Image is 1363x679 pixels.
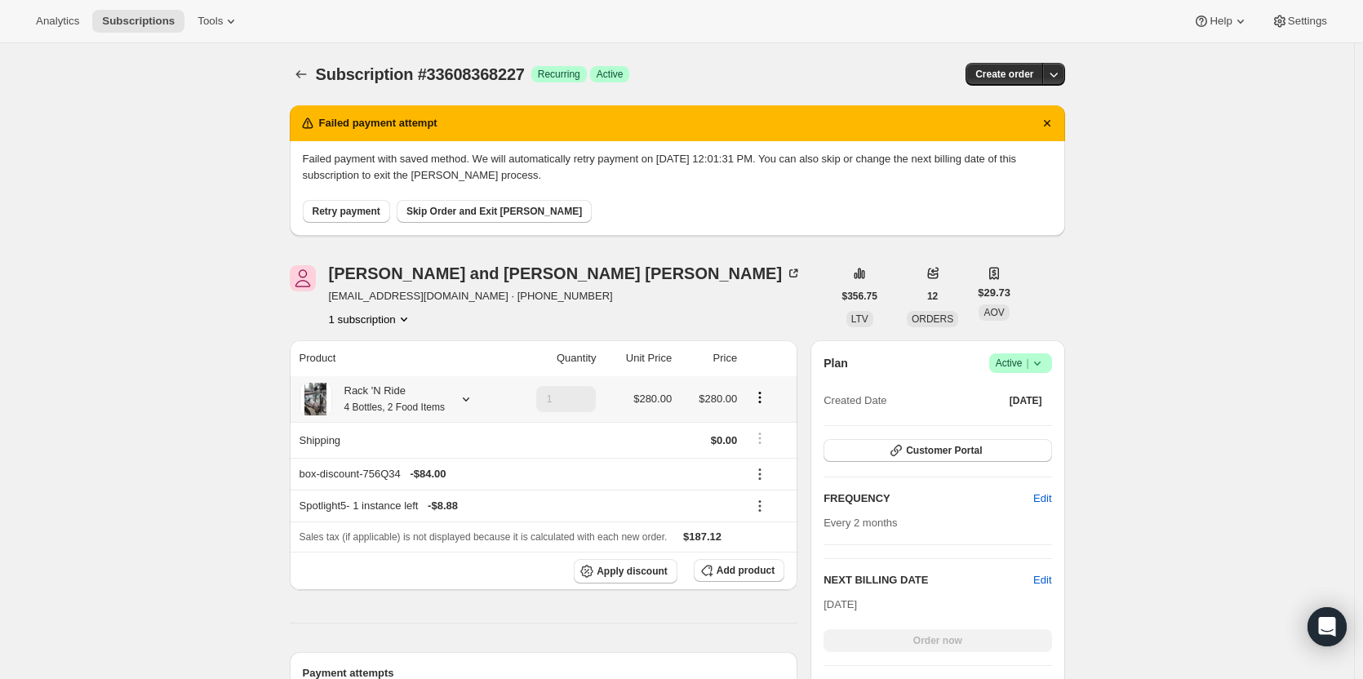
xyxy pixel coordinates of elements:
[1210,15,1232,28] span: Help
[717,564,775,577] span: Add product
[538,68,580,81] span: Recurring
[26,10,89,33] button: Analytics
[316,65,525,83] span: Subscription #33608368227
[966,63,1043,86] button: Create order
[92,10,184,33] button: Subscriptions
[428,498,458,514] span: - $8.88
[978,285,1010,301] span: $29.73
[36,15,79,28] span: Analytics
[597,565,668,578] span: Apply discount
[824,598,857,610] span: [DATE]
[1036,112,1059,135] button: Dismiss notification
[996,355,1046,371] span: Active
[397,200,592,223] button: Skip Order and Exit [PERSON_NAME]
[188,10,249,33] button: Tools
[1000,389,1052,412] button: [DATE]
[332,383,445,415] div: Rack 'N Ride
[927,290,938,303] span: 12
[975,68,1033,81] span: Create order
[601,340,677,376] th: Unit Price
[1308,607,1347,646] div: Open Intercom Messenger
[633,393,672,405] span: $280.00
[1033,572,1051,588] button: Edit
[1033,490,1051,507] span: Edit
[102,15,175,28] span: Subscriptions
[198,15,223,28] span: Tools
[300,531,668,543] span: Sales tax (if applicable) is not displayed because it is calculated with each new order.
[329,311,412,327] button: Product actions
[677,340,742,376] th: Price
[410,466,446,482] span: - $84.00
[906,444,982,457] span: Customer Portal
[747,388,773,406] button: Product actions
[851,313,868,325] span: LTV
[832,285,887,308] button: $356.75
[912,313,953,325] span: ORDERS
[824,393,886,409] span: Created Date
[303,151,1052,184] p: Failed payment with saved method. We will automatically retry payment on [DATE] 12:01:31 PM. You ...
[507,340,601,376] th: Quantity
[824,572,1033,588] h2: NEXT BILLING DATE
[1010,394,1042,407] span: [DATE]
[313,205,380,218] span: Retry payment
[329,288,802,304] span: [EMAIL_ADDRESS][DOMAIN_NAME] · [PHONE_NUMBER]
[290,422,508,458] th: Shipping
[694,559,784,582] button: Add product
[344,402,445,413] small: 4 Bottles, 2 Food Items
[406,205,582,218] span: Skip Order and Exit [PERSON_NAME]
[574,559,677,584] button: Apply discount
[699,393,737,405] span: $280.00
[300,498,738,514] div: Spotlight5 - 1 instance left
[824,355,848,371] h2: Plan
[1023,486,1061,512] button: Edit
[842,290,877,303] span: $356.75
[824,439,1051,462] button: Customer Portal
[711,434,738,446] span: $0.00
[824,490,1033,507] h2: FREQUENCY
[683,530,721,543] span: $187.12
[824,517,897,529] span: Every 2 months
[747,429,773,447] button: Shipping actions
[329,265,802,282] div: [PERSON_NAME] and [PERSON_NAME] [PERSON_NAME]
[1262,10,1337,33] button: Settings
[1288,15,1327,28] span: Settings
[290,340,508,376] th: Product
[290,265,316,291] span: Oscar and Natalia Pacheco
[983,307,1004,318] span: AOV
[1026,357,1028,370] span: |
[1183,10,1258,33] button: Help
[917,285,948,308] button: 12
[319,115,437,131] h2: Failed payment attempt
[290,63,313,86] button: Subscriptions
[300,466,738,482] div: box-discount-756Q34
[303,200,390,223] button: Retry payment
[597,68,624,81] span: Active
